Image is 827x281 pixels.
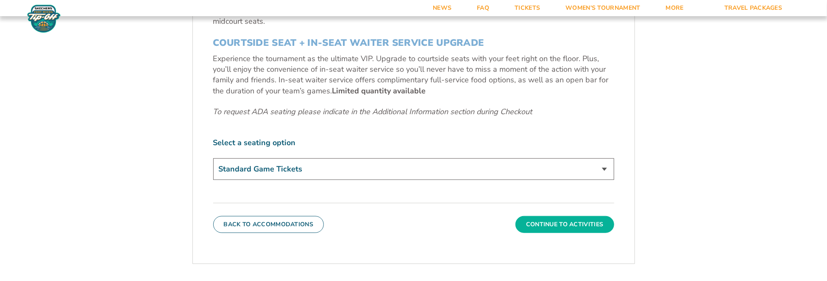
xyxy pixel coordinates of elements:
button: Back To Accommodations [213,216,324,233]
h3: COURTSIDE SEAT + IN-SEAT WAITER SERVICE UPGRADE [213,37,614,48]
em: To request ADA seating please indicate in the Additional Information section during Checkout [213,107,532,117]
button: Continue To Activities [515,216,614,233]
b: Limited quantity available [332,86,426,96]
label: Select a seating option [213,138,614,148]
p: Upgrade your seats to sit right in the center court section. Get the best view to cheer on the Ta... [213,6,614,27]
img: Fort Myers Tip-Off [25,4,62,33]
p: Experience the tournament as the ultimate VIP. Upgrade to courtside seats with your feet right on... [213,53,614,96]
